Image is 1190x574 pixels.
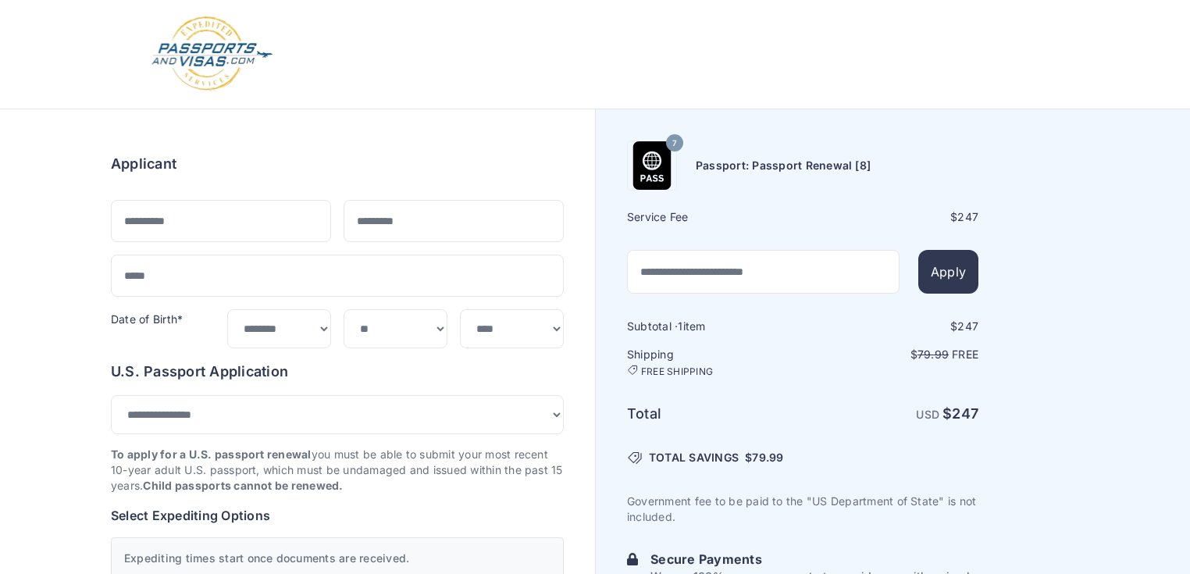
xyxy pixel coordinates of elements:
span: FREE SHIPPING [641,365,713,378]
span: 247 [957,319,978,333]
span: $ [745,450,783,465]
h6: Shipping [627,347,801,378]
span: 247 [952,405,978,422]
span: 7 [672,134,677,154]
h6: Select Expediting Options [111,506,564,525]
h6: Passport: Passport Renewal [8] [696,158,871,173]
img: Logo [150,16,274,93]
strong: $ [942,405,978,422]
p: you must be able to submit your most recent 10-year adult U.S. passport, which must be undamaged ... [111,447,564,494]
span: 79.99 [917,348,949,361]
span: USD [916,408,939,421]
div: $ [804,209,978,225]
h6: Applicant [111,153,176,175]
div: $ [804,319,978,334]
h6: U.S. Passport Application [111,361,564,383]
span: TOTAL SAVINGS [649,450,739,465]
span: 1 [678,319,682,333]
h6: Total [627,403,801,425]
span: 247 [957,210,978,223]
span: Free [952,348,978,361]
img: Product Name [628,141,676,190]
h6: Service Fee [627,209,801,225]
span: 79.99 [752,451,783,464]
strong: Child passports cannot be renewed. [143,479,343,492]
label: Date of Birth* [111,312,183,326]
p: Government fee to be paid to the "US Department of State" is not included. [627,494,978,525]
p: $ [804,347,978,362]
button: Apply [918,250,978,294]
h6: Secure Payments [650,550,978,569]
h6: Subtotal · item [627,319,801,334]
strong: To apply for a U.S. passport renewal [111,447,312,461]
